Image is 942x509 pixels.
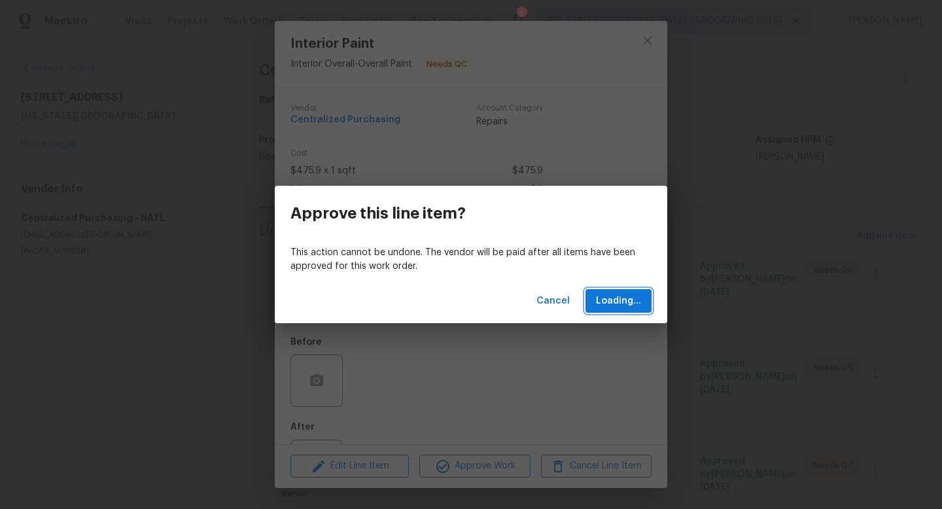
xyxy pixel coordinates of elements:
[585,289,652,313] button: Loading...
[596,293,641,309] span: Loading...
[531,289,575,313] button: Cancel
[290,204,466,222] h3: Approve this line item?
[290,246,652,273] p: This action cannot be undone. The vendor will be paid after all items have been approved for this...
[536,293,570,309] span: Cancel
